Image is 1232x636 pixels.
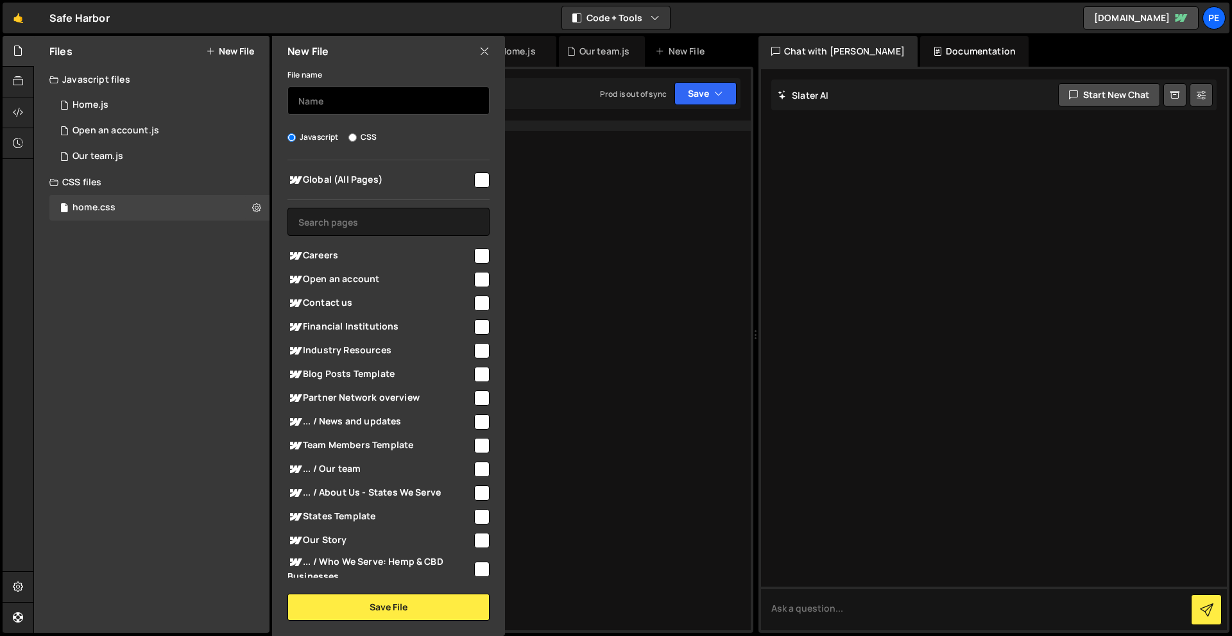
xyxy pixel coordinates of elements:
h2: Slater AI [778,89,829,101]
button: Start new chat [1058,83,1160,106]
a: 🤙 [3,3,34,33]
span: Blog Posts Template [287,367,472,382]
span: Our Story [287,533,472,548]
div: Our team.js [579,45,630,58]
div: Our team.js [73,151,123,162]
span: ... / Our team [287,462,472,477]
div: Javascript files [34,67,269,92]
span: Open an account [287,272,472,287]
span: Industry Resources [287,343,472,358]
label: Javascript [287,131,339,144]
span: ... / News and updates [287,414,472,430]
span: Contact us [287,296,472,311]
label: File name [287,69,322,81]
input: Javascript [287,133,296,142]
button: Save [674,82,737,105]
span: Team Members Template [287,438,472,453]
div: 16385/45146.css [49,195,269,221]
input: Name [287,87,490,115]
div: home.css [73,202,116,213]
a: [DOMAIN_NAME] [1083,6,1199,29]
button: Save File [287,594,490,621]
h2: Files [49,44,73,58]
div: Home.js [73,99,108,111]
div: 16385/45136.js [49,118,269,144]
div: Our team.js [49,144,269,169]
div: Home.js [500,45,536,58]
span: States Template [287,509,472,524]
span: Global (All Pages) [287,172,472,188]
span: Partner Network overview [287,390,472,406]
button: Code + Tools [562,6,670,29]
span: ... / Who We Serve: Hemp & CBD Businesses [287,555,472,583]
span: Financial Institutions [287,319,472,335]
div: New File [655,45,709,58]
div: Open an account.js [73,125,159,137]
div: Prod is out of sync [600,88,667,99]
button: New File [206,46,254,56]
div: Documentation [920,36,1029,67]
input: Search pages [287,208,490,236]
div: CSS files [34,169,269,195]
a: Pe [1202,6,1226,29]
label: CSS [348,131,377,144]
span: ... / About Us - States We Serve [287,485,472,501]
div: 16385/44326.js [49,92,269,118]
input: CSS [348,133,357,142]
h2: New File [287,44,329,58]
span: Careers [287,248,472,264]
div: Safe Harbor [49,10,110,26]
div: Chat with [PERSON_NAME] [758,36,918,67]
